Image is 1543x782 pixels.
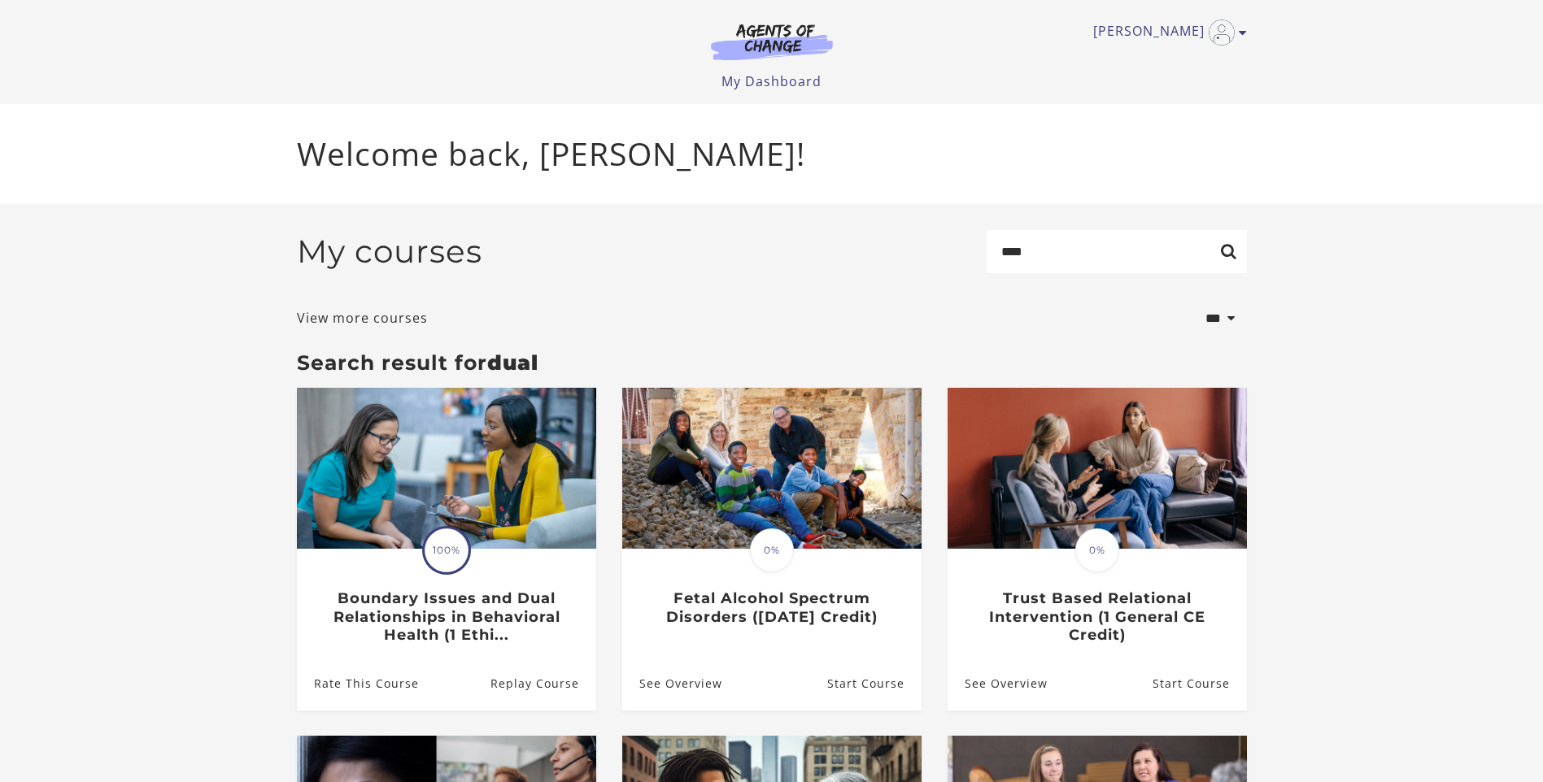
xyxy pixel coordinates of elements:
a: Toggle menu [1093,20,1239,46]
span: 100% [425,528,469,572]
p: Welcome back, [PERSON_NAME]! [297,130,1247,178]
img: Agents of Change Logo [694,23,850,60]
a: View more courses [297,308,428,328]
h3: Boundary Issues and Dual Relationships in Behavioral Health (1 Ethi... [314,589,578,645]
h2: My courses [297,232,482,271]
h3: Search result for [297,350,1247,375]
a: Boundary Issues and Dual Relationships in Behavioral Health (1 Ethi...: Resume Course [490,657,595,710]
a: Fetal Alcohol Spectrum Disorders (1 CE Credit): See Overview [622,657,722,710]
a: Boundary Issues and Dual Relationships in Behavioral Health (1 Ethi...: Rate This Course [297,657,419,710]
span: 0% [1075,528,1119,572]
a: My Dashboard [721,72,822,90]
a: Trust Based Relational Intervention (1 General CE Credit): Resume Course [1152,657,1246,710]
a: Trust Based Relational Intervention (1 General CE Credit): See Overview [948,657,1048,710]
span: 0% [750,528,794,572]
strong: dual [487,350,538,375]
h3: Trust Based Relational Intervention (1 General CE Credit) [965,589,1229,645]
h3: Fetal Alcohol Spectrum Disorders ([DATE] Credit) [639,589,904,626]
a: Fetal Alcohol Spectrum Disorders (1 CE Credit): Resume Course [826,657,921,710]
